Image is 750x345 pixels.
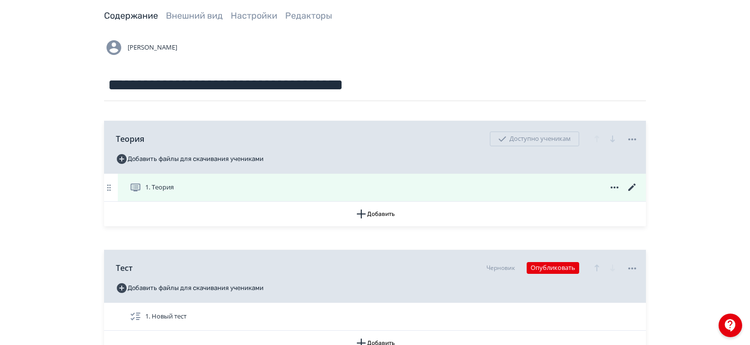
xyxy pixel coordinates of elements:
button: Добавить файлы для скачивания учениками [116,151,264,167]
button: Добавить [104,202,646,226]
div: Черновик [486,264,515,272]
a: Настройки [231,10,277,21]
a: Редакторы [285,10,332,21]
button: Добавить файлы для скачивания учениками [116,280,264,296]
span: Тест [116,262,133,274]
div: Доступно ученикам [490,132,579,146]
a: Содержание [104,10,158,21]
div: 1. Теория [104,174,646,202]
a: Внешний вид [166,10,223,21]
span: 1. Теория [145,183,174,192]
span: 1. Новый тест [145,312,187,321]
span: Теория [116,133,144,145]
button: Опубликовать [527,262,579,274]
span: [PERSON_NAME] [128,43,177,53]
div: 1. Новый тест [104,303,646,331]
